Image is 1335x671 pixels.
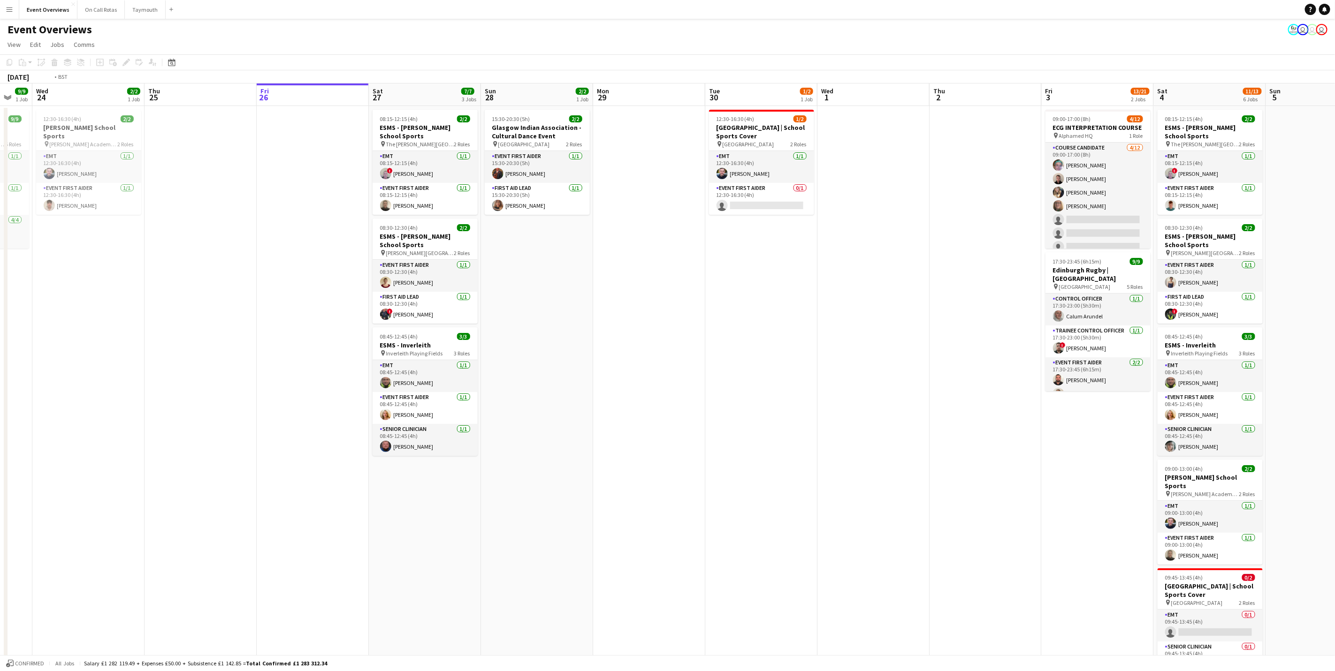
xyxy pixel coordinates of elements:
span: Confirmed [15,660,44,667]
app-user-avatar: Operations Team [1316,24,1327,35]
span: All jobs [53,660,76,667]
span: View [8,40,21,49]
span: Edit [30,40,41,49]
button: Confirmed [5,658,46,669]
a: Edit [26,38,45,51]
a: View [4,38,24,51]
h1: Event Overviews [8,23,92,37]
a: Comms [70,38,99,51]
a: Jobs [46,38,68,51]
span: Total Confirmed £1 283 312.34 [246,660,327,667]
button: Event Overviews [19,0,77,19]
app-user-avatar: Operations Manager [1288,24,1299,35]
div: [DATE] [8,72,29,82]
span: Jobs [50,40,64,49]
div: Salary £1 282 119.49 + Expenses £50.00 + Subsistence £1 142.85 = [84,660,327,667]
button: On Call Rotas [77,0,125,19]
app-user-avatar: Operations Team [1307,24,1318,35]
div: BST [58,73,68,80]
app-user-avatar: Operations Team [1297,24,1309,35]
button: Taymouth [125,0,166,19]
span: Comms [74,40,95,49]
